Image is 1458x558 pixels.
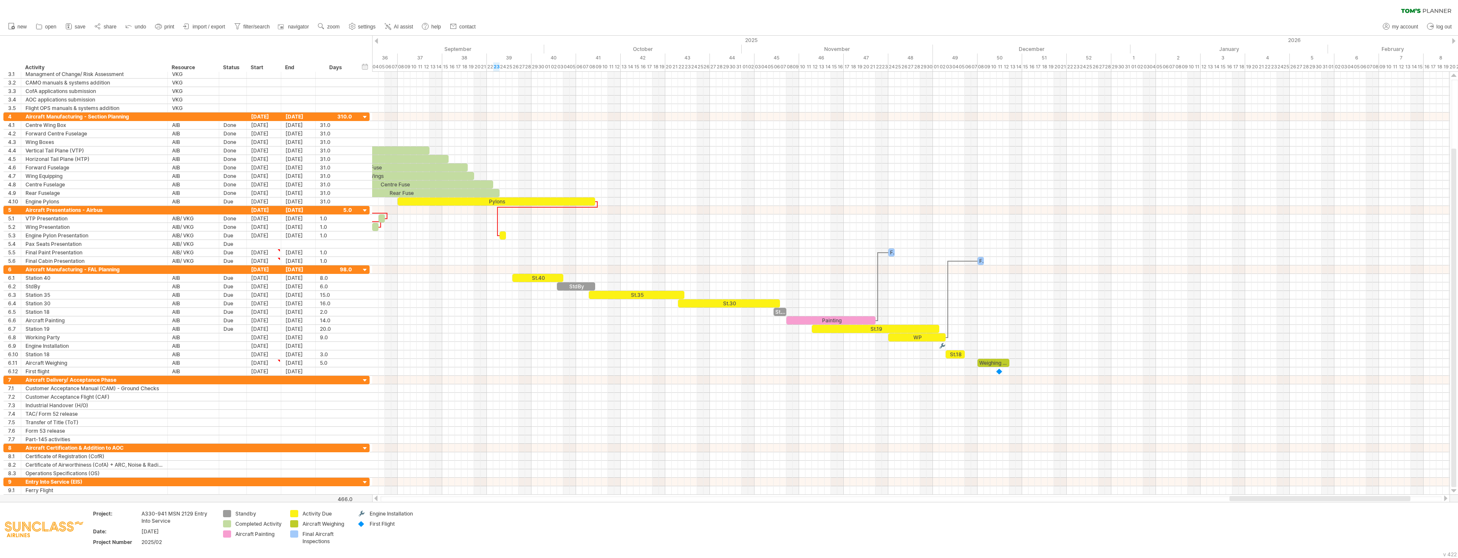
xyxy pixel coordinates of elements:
[1411,62,1417,71] div: Saturday, 14 February 2026
[172,163,215,172] div: AIB
[710,54,754,62] div: 44
[1334,54,1379,62] div: 6
[223,147,242,155] div: Done
[544,45,742,54] div: October 2025
[468,62,474,71] div: Friday, 19 September 2025
[1404,62,1411,71] div: Friday, 13 February 2026
[25,63,163,72] div: Activity
[135,24,146,30] span: undo
[192,24,225,30] span: import / export
[1201,62,1207,71] div: Monday, 12 January 2026
[379,62,385,71] div: Friday, 5 September 2025
[172,121,215,129] div: AIB
[172,79,215,87] div: VKG
[1315,62,1322,71] div: Friday, 30 January 2026
[8,155,21,163] div: 4.5
[1086,62,1092,71] div: Thursday, 25 December 2025
[780,62,786,71] div: Friday, 7 November 2025
[914,62,920,71] div: Friday, 28 November 2025
[1188,62,1194,71] div: Saturday, 10 January 2026
[1009,62,1016,71] div: Saturday, 13 December 2025
[277,21,311,32] a: navigator
[691,62,697,71] div: Friday, 24 October 2025
[933,45,1130,54] div: December 2025
[1449,62,1455,71] div: Friday, 20 February 2026
[506,62,512,71] div: Thursday, 25 September 2025
[480,62,487,71] div: Sunday, 21 September 2025
[633,62,640,71] div: Wednesday, 15 October 2025
[582,62,589,71] div: Tuesday, 7 October 2025
[939,62,946,71] div: Tuesday, 2 December 2025
[576,54,621,62] div: 41
[487,62,493,71] div: Monday, 22 September 2025
[984,62,990,71] div: Tuesday, 9 December 2025
[1156,62,1162,71] div: Monday, 5 January 2026
[25,121,163,129] div: Centre Wing Box
[1334,62,1341,71] div: Monday, 2 February 2026
[684,62,691,71] div: Thursday, 23 October 2025
[34,21,59,32] a: open
[1067,54,1111,62] div: 52
[512,62,519,71] div: Friday, 26 September 2025
[1105,62,1111,71] div: Sunday, 28 December 2025
[1379,62,1385,71] div: Monday, 9 February 2026
[223,121,242,129] div: Done
[1381,21,1421,32] a: my account
[1385,62,1392,71] div: Tuesday, 10 February 2026
[285,63,311,72] div: End
[449,62,455,71] div: Tuesday, 16 September 2025
[8,113,21,121] div: 4
[742,45,933,54] div: November 2025
[525,62,531,71] div: Sunday, 28 September 2025
[1092,62,1099,71] div: Friday, 26 December 2025
[1232,62,1239,71] div: Saturday, 17 January 2026
[153,21,177,32] a: print
[825,62,831,71] div: Friday, 14 November 2025
[281,138,316,146] div: [DATE]
[665,54,710,62] div: 43
[247,147,281,155] div: [DATE]
[1111,54,1156,62] div: 1
[557,62,563,71] div: Friday, 3 October 2025
[391,62,398,71] div: Sunday, 7 September 2025
[25,113,163,121] div: Aircraft Manufacturing - Section Planning
[172,104,215,112] div: VKG
[1398,62,1404,71] div: Thursday, 12 February 2026
[997,62,1003,71] div: Thursday, 11 December 2025
[164,24,174,30] span: print
[952,62,958,71] div: Thursday, 4 December 2025
[640,62,646,71] div: Thursday, 16 October 2025
[876,62,882,71] div: Saturday, 22 November 2025
[589,62,595,71] div: Wednesday, 8 October 2025
[382,21,415,32] a: AI assist
[799,54,844,62] div: 46
[1137,62,1143,71] div: Friday, 2 January 2026
[6,21,29,32] a: new
[1309,62,1315,71] div: Thursday, 29 January 2026
[25,104,163,112] div: Flight OPS manuals & systems addition
[398,54,442,62] div: 37
[25,163,163,172] div: Forward Fuselage
[316,21,342,32] a: zoom
[1436,24,1452,30] span: log out
[1425,21,1454,32] a: log out
[75,24,85,30] span: save
[595,62,602,71] div: Thursday, 9 October 2025
[281,155,316,163] div: [DATE]
[812,62,818,71] div: Wednesday, 12 November 2025
[1130,45,1328,54] div: January 2026
[602,62,608,71] div: Friday, 10 October 2025
[487,54,531,62] div: 39
[385,62,391,71] div: Saturday, 6 September 2025
[735,62,742,71] div: Friday, 31 October 2025
[251,63,276,72] div: Start
[394,24,413,30] span: AI assist
[1067,62,1073,71] div: Monday, 22 December 2025
[672,62,678,71] div: Tuesday, 21 October 2025
[761,62,767,71] div: Tuesday, 4 November 2025
[320,138,352,146] div: 31.0
[429,62,436,71] div: Saturday, 13 September 2025
[315,63,356,72] div: Days
[710,62,716,71] div: Monday, 27 October 2025
[461,62,468,71] div: Thursday, 18 September 2025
